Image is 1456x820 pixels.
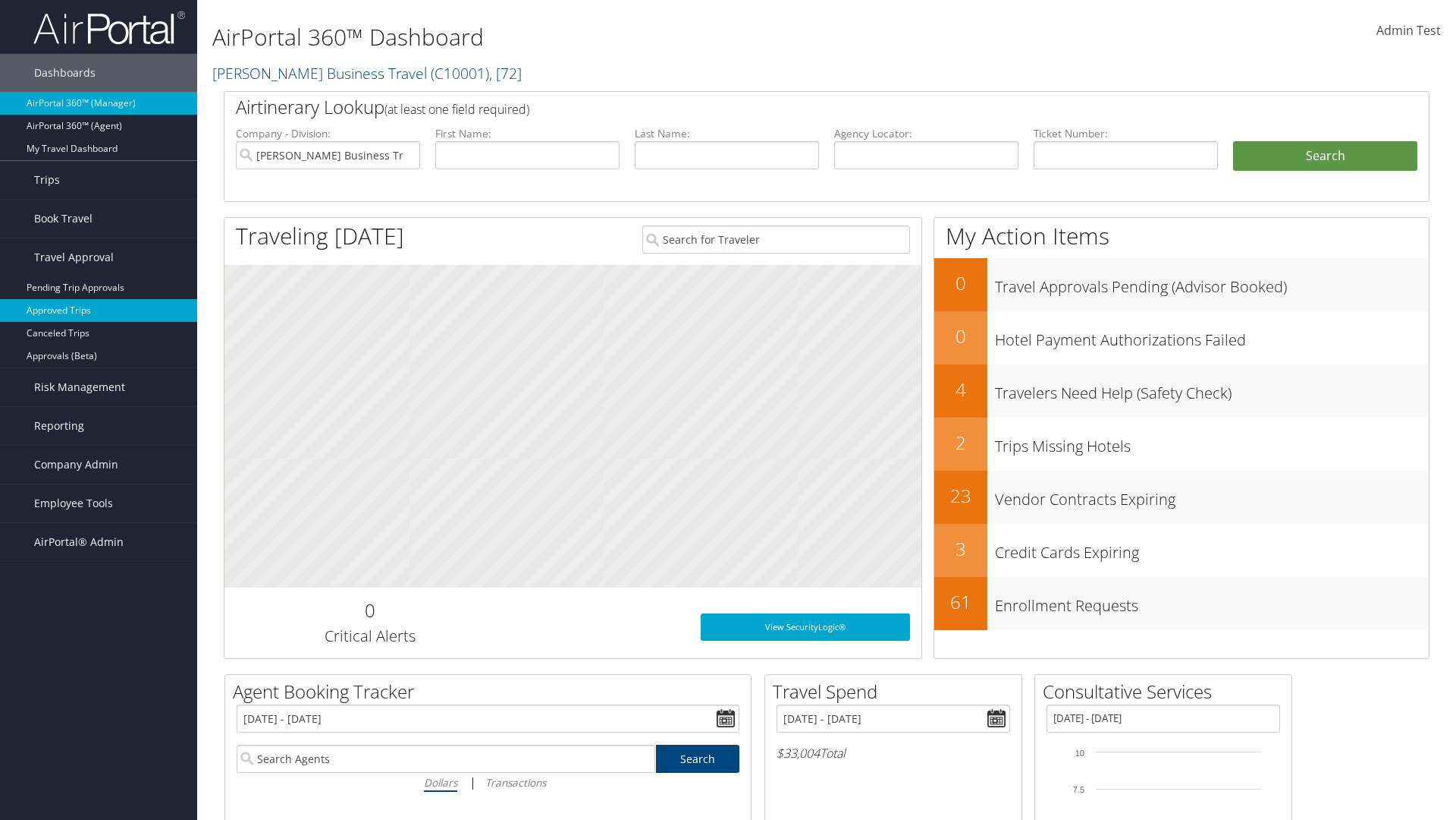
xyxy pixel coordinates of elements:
input: Search for Traveler [642,225,910,254]
h3: Hotel Payment Authorizations Failed [995,322,1429,351]
h2: Travel Spend [773,679,1021,705]
a: 4Travelers Need Help (Safety Check) [934,364,1429,418]
a: Search [656,745,740,773]
a: 0Travel Approvals Pending (Advisor Booked) [934,258,1429,311]
span: Company Admin [34,446,118,484]
i: Transactions [485,775,546,790]
div: | [237,773,739,792]
span: Risk Management [34,368,125,406]
h2: 2 [934,430,987,456]
span: Trips [34,161,60,199]
tspan: 7.5 [1073,785,1084,794]
span: Employee Tools [34,484,113,522]
a: 0Hotel Payment Authorizations Failed [934,311,1429,364]
span: Admin Test [1376,22,1441,39]
h2: 4 [934,377,987,402]
h1: Traveling [DATE] [236,220,404,252]
span: , [ 72 ] [489,63,522,84]
label: Agency Locator: [834,126,1018,141]
span: Travel Approval [34,238,114,276]
input: Search Agents [237,745,655,773]
h2: Airtinerary Lookup [236,94,1317,120]
h1: My Action Items [934,220,1429,252]
h2: 0 [934,270,987,296]
h2: 23 [934,483,987,509]
span: Book Travel [34,200,93,238]
a: 61Enrollment Requests [934,577,1429,630]
h2: 0 [934,323,987,349]
label: First Name: [435,126,620,141]
h3: Credit Cards Expiring [995,535,1429,563]
label: Ticket Number: [1034,126,1218,141]
span: ( C10001 ) [431,63,489,84]
h3: Enrollment Requests [995,588,1429,617]
a: View SecurityLogic® [701,613,910,641]
h2: Consultative Services [1043,679,1291,705]
a: 3Credit Cards Expiring [934,524,1429,577]
span: AirPortal® Admin [34,523,124,561]
h2: 61 [934,589,987,615]
tspan: 10 [1075,749,1084,758]
span: Dashboards [34,54,96,92]
h3: Travelers Need Help (Safety Check) [995,375,1429,404]
h2: Agent Booking Tracker [233,679,751,705]
i: Dollars [424,775,457,790]
label: Last Name: [635,126,819,141]
h2: 0 [236,598,504,623]
h3: Trips Missing Hotels [995,428,1429,457]
a: [PERSON_NAME] Business Travel [212,63,522,84]
a: Admin Test [1376,8,1441,55]
h1: AirPortal 360™ Dashboard [212,21,1031,53]
span: Reporting [34,407,84,445]
span: (at least one field required) [384,101,529,118]
h3: Vendor Contracts Expiring [995,481,1429,510]
a: 23Vendor Contracts Expiring [934,471,1429,524]
h3: Critical Alerts [236,626,504,647]
label: Company - Division: [236,126,420,141]
h6: Total [777,745,1010,762]
img: airportal-logo.png [33,10,185,46]
h2: 3 [934,536,987,562]
h3: Travel Approvals Pending (Advisor Booked) [995,269,1429,298]
button: Search [1233,141,1417,172]
a: 2Trips Missing Hotels [934,418,1429,471]
span: $33,004 [777,745,820,762]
